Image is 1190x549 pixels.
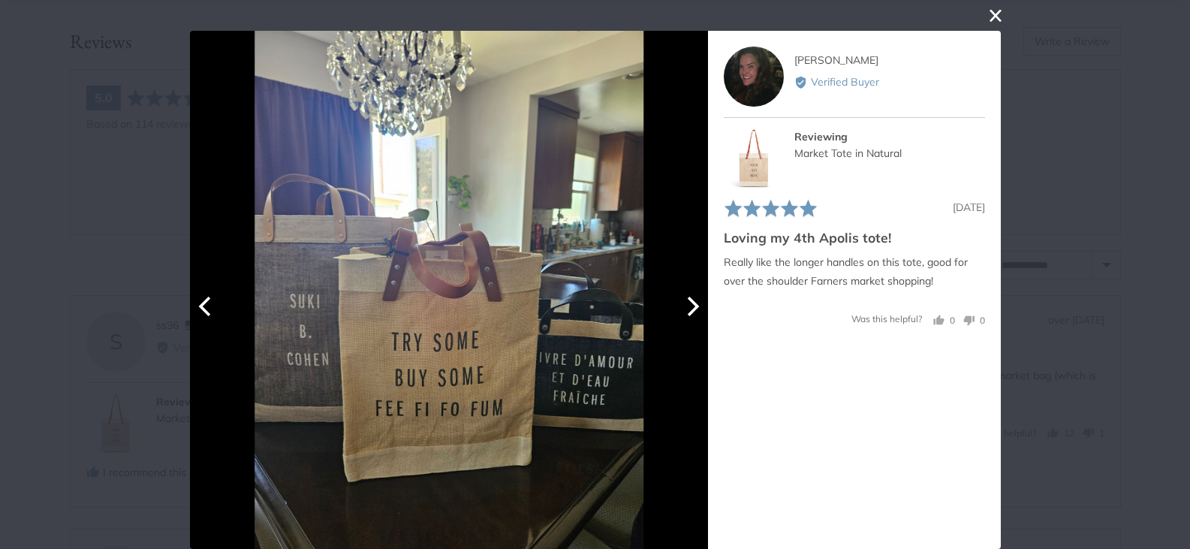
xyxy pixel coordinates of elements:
p: Really like the longer handles on this tote, good for over the shoulder Farners market shopping! [724,252,985,290]
div: Verified Buyer [794,74,984,90]
span: Was this helpful? [851,313,922,324]
button: close this modal window [987,6,1005,24]
span: [PERSON_NAME] [794,53,878,67]
span: [DATE] [953,200,985,213]
button: Previous [190,290,223,323]
div: RC [724,47,784,107]
button: Next [675,290,708,323]
div: Reviewing [794,128,984,144]
img: Customer image [255,31,643,549]
button: No [957,312,985,327]
button: Yes [933,312,955,327]
h2: Loving my 4th Apolis tote! [724,228,985,246]
a: Market Tote in Natural [794,146,901,160]
img: Market Tote in Natural [724,128,784,188]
